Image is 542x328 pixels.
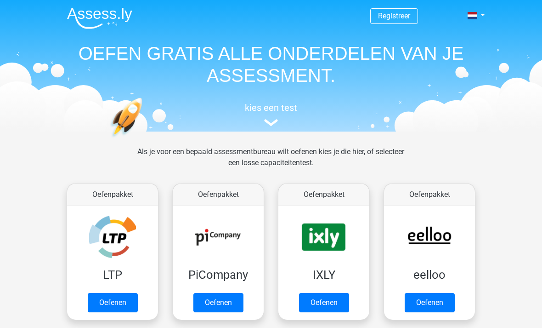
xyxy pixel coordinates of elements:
h1: OEFEN GRATIS ALLE ONDERDELEN VAN JE ASSESSMENT. [60,42,482,86]
img: oefenen [110,98,178,181]
div: Als je voor een bepaald assessmentbureau wilt oefenen kies je die hier, of selecteer een losse ca... [130,146,412,179]
a: Oefenen [405,293,455,312]
a: Registreer [378,12,410,20]
a: Oefenen [88,293,138,312]
a: Oefenen [299,293,349,312]
img: Assessly [67,7,132,29]
img: assessment [264,119,278,126]
a: Oefenen [193,293,243,312]
h5: kies een test [60,102,482,113]
a: kies een test [60,102,482,127]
